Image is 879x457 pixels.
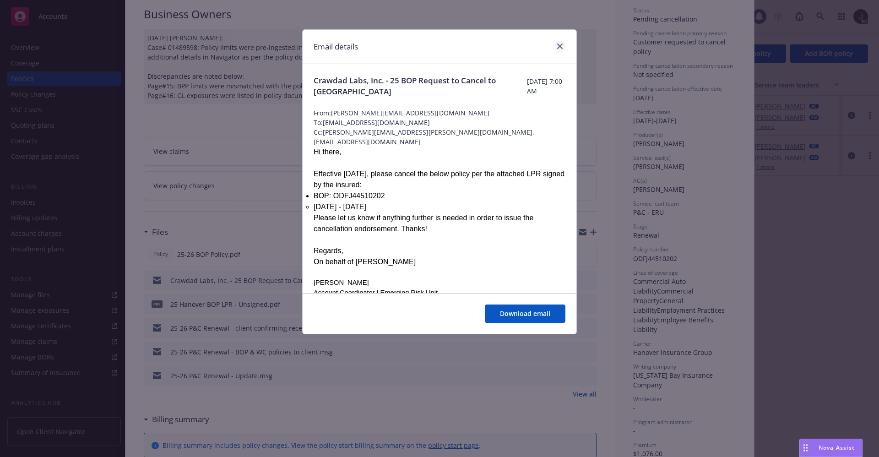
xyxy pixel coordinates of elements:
[314,288,565,298] div: Account Coordinator | Emerging Risk Unit
[800,439,811,457] div: Drag to move
[799,439,863,457] button: Nova Assist
[314,256,565,267] div: On behalf of [PERSON_NAME]
[485,305,565,323] button: Download email
[819,444,855,452] span: Nova Assist
[314,277,565,288] div: [PERSON_NAME]
[500,309,550,318] span: Download email
[314,245,565,256] div: Regards,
